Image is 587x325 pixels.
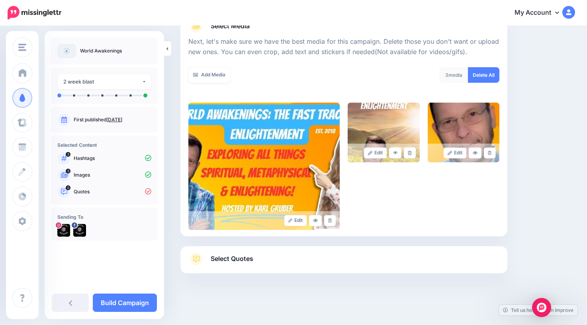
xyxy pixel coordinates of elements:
[73,224,86,237] img: 472753704_10160185472851537_7242961054534619338_n-bsa151758.jpg
[57,224,70,237] img: 472449953_1281368356257536_7554451743400192894_n-bsa151736.jpg
[188,20,499,33] a: Select Media
[57,74,151,90] button: 2 week blast
[74,188,151,195] p: Quotes
[66,169,70,173] span: 3
[445,72,448,78] span: 3
[507,3,575,23] a: My Account
[439,67,468,83] div: media
[66,185,70,190] span: 0
[57,142,151,148] h4: Selected Content
[188,103,340,230] img: 22VFFYO4LSQFD5ARUPOOJC2HZGJ8DFXE_large.jpg
[468,67,499,83] a: Delete All
[63,77,142,86] div: 2 week blast
[188,33,499,230] div: Select Media
[211,21,250,31] span: Select Media
[428,103,499,162] img: RP6CFXA81SU73YIPS2ZSL7WBUCRPB099_large.png
[188,253,499,273] a: Select Quotes
[364,148,387,158] a: Edit
[106,117,122,123] a: [DATE]
[57,44,76,58] img: article-default-image-icon.png
[74,116,151,123] p: First published
[499,305,577,315] a: Tell us how we can improve
[74,171,151,179] p: Images
[188,67,230,83] a: Add Media
[18,44,26,51] img: menu.png
[8,6,61,19] img: Missinglettr
[80,47,122,55] p: World Awakenings
[532,298,551,317] div: Open Intercom Messenger
[348,103,419,162] img: 2XY0J1PR3DVLRNEWTR2LPBGF98WU4H4F_large.jpg
[211,253,253,264] span: Select Quotes
[284,215,307,226] a: Edit
[444,148,466,158] a: Edit
[66,152,70,157] span: 3
[57,214,151,220] h4: Sending To
[188,37,499,57] p: Next, let's make sure we have the best media for this campaign. Delete those you don't want or up...
[74,155,151,162] p: Hashtags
